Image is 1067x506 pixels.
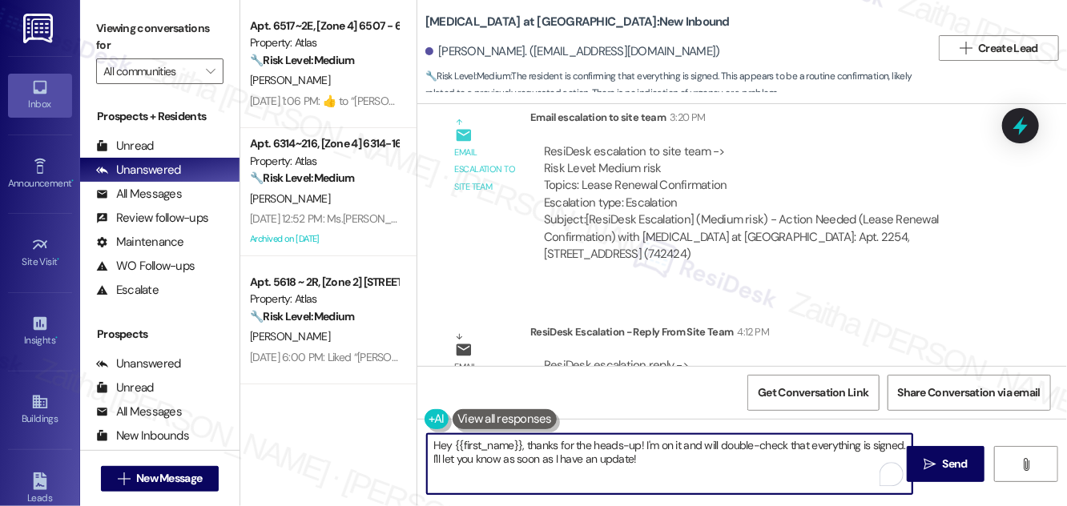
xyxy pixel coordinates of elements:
[8,231,72,275] a: Site Visit •
[734,323,769,340] div: 4:12 PM
[530,109,1002,131] div: Email escalation to site team
[979,40,1038,57] span: Create Lead
[425,43,720,60] div: [PERSON_NAME]. ([EMAIL_ADDRESS][DOMAIN_NAME])
[544,143,988,212] div: ResiDesk escalation to site team -> Risk Level: Medium risk Topics: Lease Renewal Confirmation Es...
[898,384,1041,401] span: Share Conversation via email
[96,404,182,420] div: All Messages
[250,329,330,343] span: [PERSON_NAME]
[248,229,400,249] div: Archived on [DATE]
[924,458,936,471] i: 
[80,108,240,125] div: Prospects + Residents
[939,35,1059,61] button: Create Lead
[250,274,398,291] div: Apt. 5618 ~ 2R, [Zone 2] [STREET_ADDRESS]
[250,191,330,206] span: [PERSON_NAME]
[96,210,208,227] div: Review follow-ups
[96,138,154,155] div: Unread
[71,175,74,187] span: •
[250,135,398,152] div: Apt. 6314~216, [Zone 4] 6314-16 S. [GEOGRAPHIC_DATA]
[96,258,195,275] div: WO Follow-ups
[530,323,1002,346] div: ResiDesk Escalation - Reply From Site Team
[96,162,181,179] div: Unanswered
[250,73,330,87] span: [PERSON_NAME]
[80,326,240,343] div: Prospects
[96,234,184,251] div: Maintenance
[96,428,189,444] div: New Inbounds
[907,446,984,482] button: Send
[250,291,398,307] div: Property: Atlas
[96,16,223,58] label: Viewing conversations for
[250,171,354,185] strong: 🔧 Risk Level: Medium
[250,34,398,51] div: Property: Atlas
[425,68,931,102] span: : The resident is confirming that everything is signed. This appears to be a routine confirmation...
[544,357,986,424] div: ResiDesk escalation reply -> Yes! she is good to go her lease is signed [DATE][DATE] 2:20 PM Resi...
[118,472,130,485] i: 
[8,310,72,353] a: Insights •
[103,58,198,84] input: All communities
[425,14,730,30] b: [MEDICAL_DATA] at [GEOGRAPHIC_DATA]: New Inbound
[960,42,972,54] i: 
[96,355,181,372] div: Unanswered
[96,186,182,203] div: All Messages
[250,211,473,226] div: [DATE] 12:52 PM: Ms.[PERSON_NAME]..thanks 👍
[206,65,215,78] i: 
[250,309,354,323] strong: 🔧 Risk Level: Medium
[101,466,219,492] button: New Message
[250,18,398,34] div: Apt. 6517~2E, [Zone 4] 6507 - 6519 S [US_STATE]
[1020,458,1032,471] i: 
[8,388,72,432] a: Buildings
[666,109,705,126] div: 3:20 PM
[427,434,912,494] textarea: To enrich screen reader interactions, please activate Accessibility in Grammarly extension settings
[96,282,159,299] div: Escalate
[758,384,868,401] span: Get Conversation Link
[455,359,517,410] div: Email escalation reply
[943,456,968,472] span: Send
[8,74,72,117] a: Inbox
[544,211,988,263] div: Subject: [ResiDesk Escalation] (Medium risk) - Action Needed (Lease Renewal Confirmation) with [M...
[23,14,56,43] img: ResiDesk Logo
[888,375,1051,411] button: Share Conversation via email
[425,70,510,82] strong: 🔧 Risk Level: Medium
[250,53,354,67] strong: 🔧 Risk Level: Medium
[55,332,58,343] span: •
[747,375,879,411] button: Get Conversation Link
[250,350,695,364] div: [DATE] 6:00 PM: Liked “[PERSON_NAME] ([PERSON_NAME]): You're welcome, [PERSON_NAME]!”
[136,470,202,487] span: New Message
[455,144,517,195] div: Email escalation to site team
[96,379,154,396] div: Unread
[250,153,398,170] div: Property: Atlas
[58,254,60,265] span: •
